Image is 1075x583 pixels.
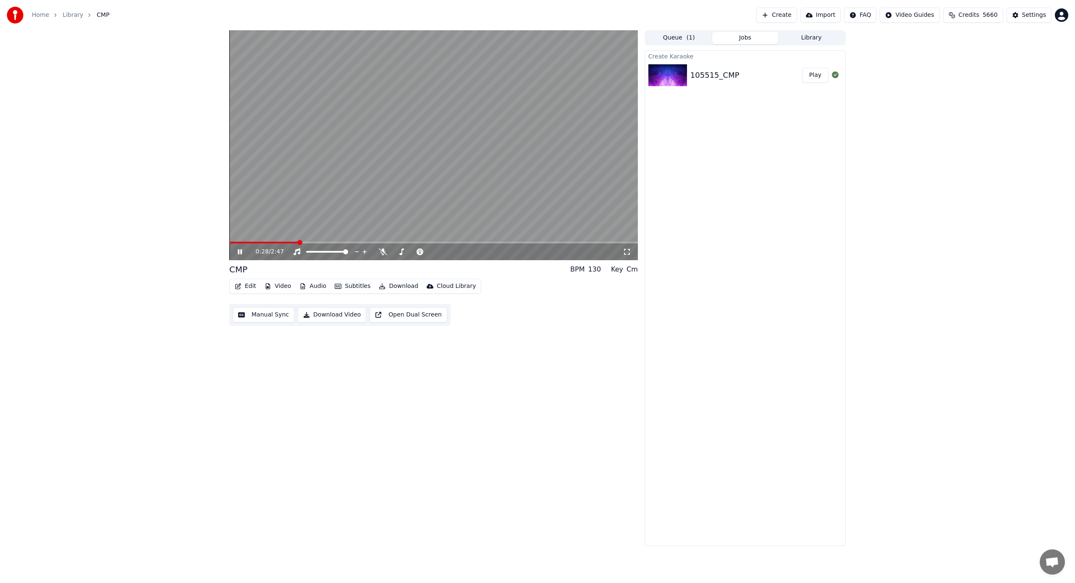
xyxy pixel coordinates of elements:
[1040,549,1065,575] a: Open chat
[229,264,247,275] div: CMP
[63,11,83,19] a: Library
[32,11,49,19] a: Home
[646,32,712,44] button: Queue
[802,68,829,83] button: Play
[690,69,739,81] div: 105515_CMP
[800,8,841,23] button: Import
[778,32,844,44] button: Library
[233,307,294,322] button: Manual Sync
[370,307,447,322] button: Open Dual Screen
[627,264,638,274] div: Cm
[959,11,979,19] span: Credits
[1022,11,1046,19] div: Settings
[611,264,623,274] div: Key
[32,11,110,19] nav: breadcrumb
[331,280,374,292] button: Subtitles
[271,248,284,256] span: 2:47
[880,8,939,23] button: Video Guides
[296,280,330,292] button: Audio
[298,307,366,322] button: Download Video
[256,248,276,256] div: /
[375,280,422,292] button: Download
[983,11,998,19] span: 5660
[7,7,24,24] img: youka
[1007,8,1051,23] button: Settings
[712,32,779,44] button: Jobs
[570,264,585,274] div: BPM
[844,8,876,23] button: FAQ
[756,8,797,23] button: Create
[256,248,269,256] span: 0:28
[687,34,695,42] span: ( 1 )
[645,51,845,61] div: Create Karaoke
[261,280,294,292] button: Video
[588,264,601,274] div: 130
[943,8,1003,23] button: Credits5660
[97,11,109,19] span: CMP
[231,280,260,292] button: Edit
[437,282,476,290] div: Cloud Library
